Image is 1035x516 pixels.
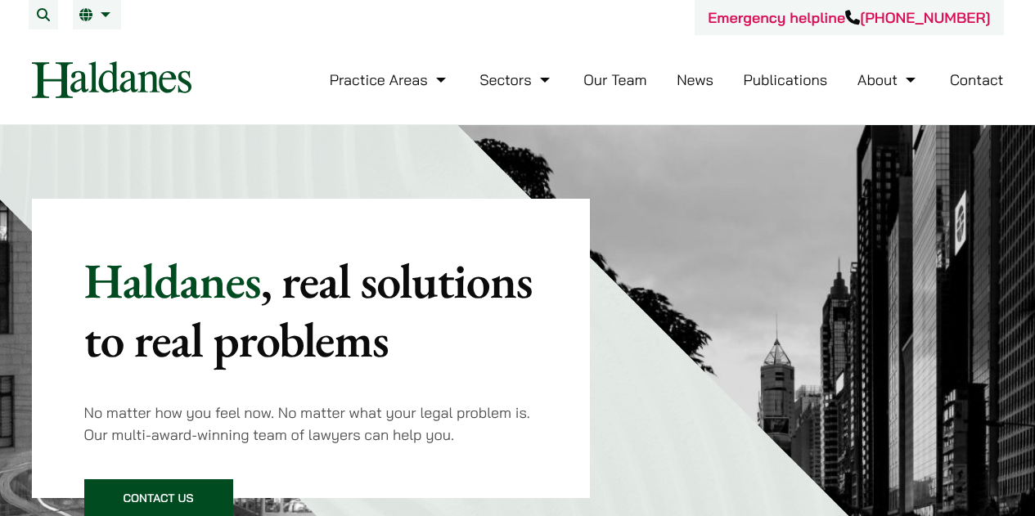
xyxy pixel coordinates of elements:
[950,70,1004,89] a: Contact
[677,70,713,89] a: News
[84,402,538,446] p: No matter how you feel now. No matter what your legal problem is. Our multi-award-winning team of...
[32,61,191,98] img: Logo of Haldanes
[479,70,553,89] a: Sectors
[708,8,990,27] a: Emergency helpline[PHONE_NUMBER]
[583,70,646,89] a: Our Team
[744,70,828,89] a: Publications
[84,251,538,369] p: Haldanes
[79,8,115,21] a: EN
[330,70,450,89] a: Practice Areas
[857,70,920,89] a: About
[84,249,533,371] mark: , real solutions to real problems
